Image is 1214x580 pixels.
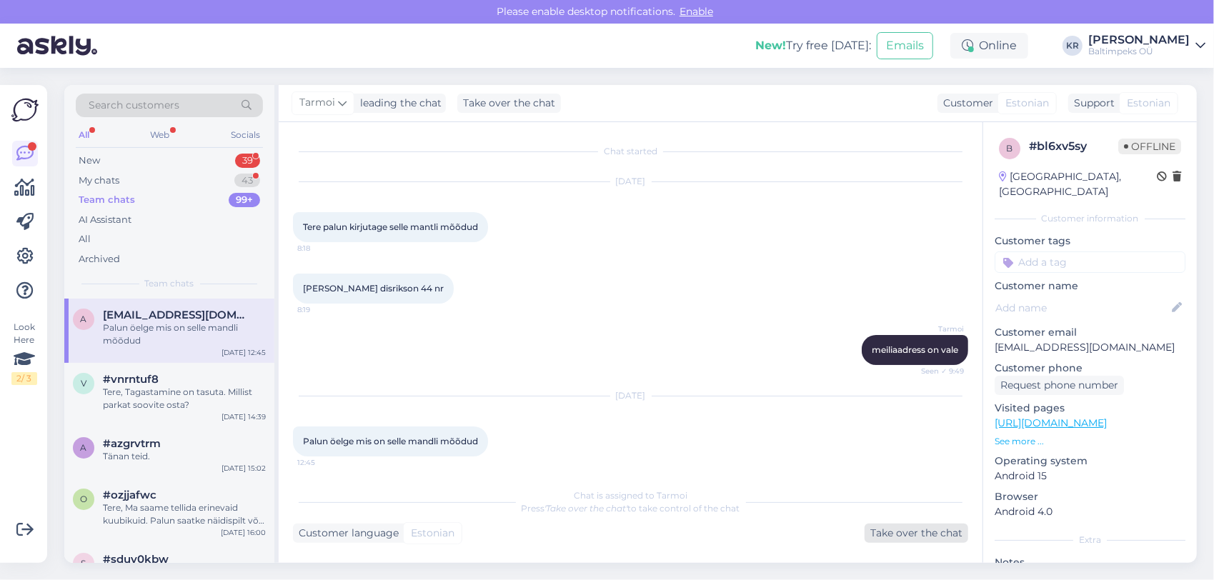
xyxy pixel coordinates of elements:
span: b [1007,143,1013,154]
div: Socials [228,126,263,144]
div: Take over the chat [457,94,561,113]
span: s [81,558,86,569]
div: All [79,232,91,246]
div: Support [1068,96,1115,111]
p: Operating system [995,454,1185,469]
span: Offline [1118,139,1181,154]
div: Look Here [11,321,37,385]
i: 'Take over the chat' [545,503,628,514]
b: New! [755,39,786,52]
p: [EMAIL_ADDRESS][DOMAIN_NAME] [995,340,1185,355]
div: [DATE] 16:00 [221,527,266,538]
span: 8:19 [297,304,351,315]
span: #ozjjafwc [103,489,156,501]
span: Enable [675,5,717,18]
div: [DATE] 14:39 [222,411,266,422]
div: AI Assistant [79,213,131,227]
div: Online [950,33,1028,59]
p: Customer name [995,279,1185,294]
span: meiliaadress on vale [872,344,958,355]
div: KR [1063,36,1083,56]
p: Customer tags [995,234,1185,249]
span: [PERSON_NAME] disrikson 44 nr [303,283,444,294]
div: All [76,126,92,144]
div: [DATE] [293,389,968,402]
a: [PERSON_NAME]Baltimpeks OÜ [1088,34,1205,57]
span: Estonian [1127,96,1170,111]
span: Team chats [145,277,194,290]
div: Web [148,126,173,144]
span: a [81,442,87,453]
span: #vnrntuf8 [103,373,159,386]
div: 2 / 3 [11,372,37,385]
span: Press to take control of the chat [522,503,740,514]
span: o [80,494,87,504]
span: a [81,314,87,324]
div: Customer [937,96,993,111]
div: Baltimpeks OÜ [1088,46,1190,57]
p: Customer phone [995,361,1185,376]
div: [DATE] 15:02 [222,463,266,474]
div: Customer information [995,212,1185,225]
input: Add a tag [995,251,1185,273]
p: Notes [995,555,1185,570]
div: Try free [DATE]: [755,37,871,54]
div: Request phone number [995,376,1124,395]
div: Tere, Ma saame tellida erinevaid kuubikuid. Palun saatke näidispilt või täpne kirjeldus [103,501,266,527]
div: [DATE] 12:45 [222,347,266,358]
div: My chats [79,174,119,188]
div: Team chats [79,193,135,207]
div: 39 [235,154,260,168]
div: New [79,154,100,168]
div: 99+ [229,193,260,207]
div: Chat started [293,145,968,158]
span: annialissa005@gmail.com [103,309,252,321]
span: Tarmoi [299,95,335,111]
span: Seen ✓ 9:49 [910,366,964,376]
span: Estonian [411,526,454,541]
div: Take over the chat [865,524,968,543]
p: Visited pages [995,401,1185,416]
div: Archived [79,252,120,266]
div: [PERSON_NAME] [1088,34,1190,46]
div: Palun öelge mis on selle mandli mõõdud [103,321,266,347]
p: Android 4.0 [995,504,1185,519]
div: Tere, Tagastamine on tasuta. Millist parkat soovite osta? [103,386,266,411]
p: Android 15 [995,469,1185,484]
p: Browser [995,489,1185,504]
div: 43 [234,174,260,188]
span: Tarmoi [910,324,964,334]
p: See more ... [995,435,1185,448]
span: Estonian [1005,96,1049,111]
span: Tere palun kirjutage selle mantli mõõdud [303,221,478,232]
button: Emails [877,32,933,59]
input: Add name [995,300,1169,316]
div: leading the chat [354,96,442,111]
span: v [81,378,86,389]
a: [URL][DOMAIN_NAME] [995,416,1107,429]
div: # bl6xv5sy [1029,138,1118,155]
div: [GEOGRAPHIC_DATA], [GEOGRAPHIC_DATA] [999,169,1157,199]
span: Palun öelge mis on selle mandli mõõdud [303,436,478,446]
img: Askly Logo [11,96,39,124]
div: [DATE] [293,175,968,188]
div: Extra [995,534,1185,546]
span: 8:18 [297,243,351,254]
span: Search customers [89,98,179,113]
p: Customer email [995,325,1185,340]
div: Customer language [293,526,399,541]
span: #sduv0kbw [103,553,169,566]
div: Tänan teid. [103,450,266,463]
span: #azgrvtrm [103,437,161,450]
span: Chat is assigned to Tarmoi [574,490,687,501]
span: 12:45 [297,457,351,468]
